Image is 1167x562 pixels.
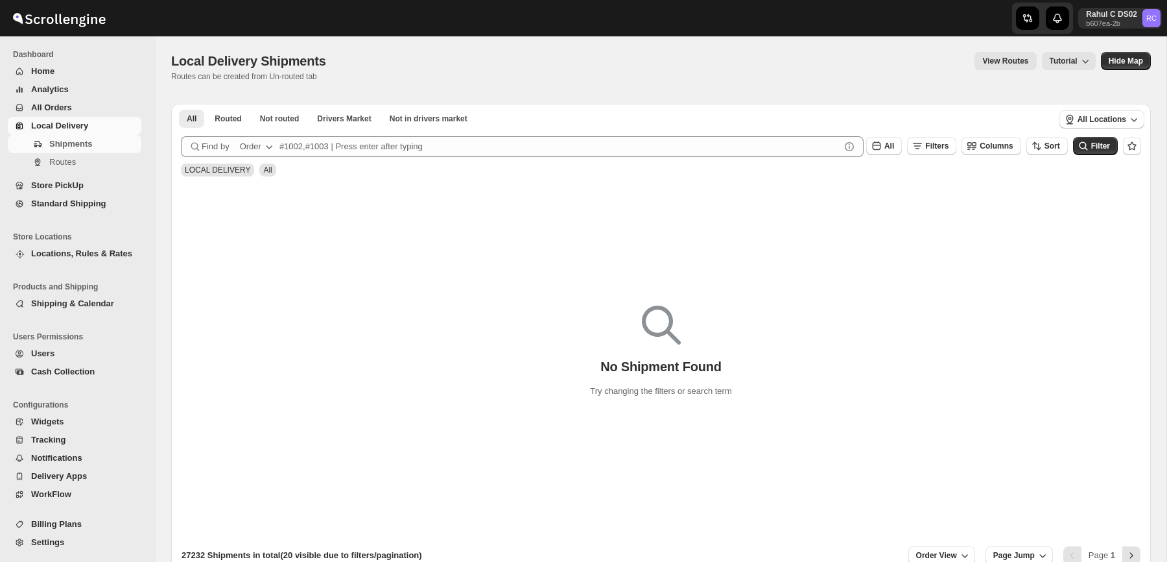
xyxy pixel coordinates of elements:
[1101,52,1151,70] button: Map action label
[1050,56,1078,66] span: Tutorial
[31,199,106,208] span: Standard Shipping
[13,282,147,292] span: Products and Shipping
[31,417,64,426] span: Widgets
[31,121,88,130] span: Local Delivery
[31,299,114,308] span: Shipping & Calendar
[1078,114,1126,125] span: All Locations
[13,49,147,60] span: Dashboard
[202,140,230,153] span: Find by
[1086,9,1137,19] p: Rahul C DS02
[980,141,1013,151] span: Columns
[8,153,141,171] button: Routes
[8,431,141,449] button: Tracking
[1059,110,1144,128] button: All Locations
[982,56,1028,66] span: View Routes
[31,471,87,481] span: Delivery Apps
[8,295,141,313] button: Shipping & Calendar
[8,62,141,80] button: Home
[31,180,84,190] span: Store PickUp
[1086,19,1137,27] p: b607ea-2b
[390,114,467,124] span: Not in drivers market
[993,550,1035,561] span: Page Jump
[31,489,71,499] span: WorkFlow
[31,435,65,445] span: Tracking
[31,249,132,258] span: Locations, Rules & Rates
[1026,137,1068,155] button: Sort
[13,400,147,410] span: Configurations
[13,232,147,242] span: Store Locations
[10,2,108,34] img: ScrollEngine
[207,110,249,128] button: Routed
[31,519,82,529] span: Billing Plans
[8,99,141,117] button: All Orders
[590,385,731,398] p: Try changing the filters or search term
[1042,52,1096,70] button: Tutorial
[179,110,204,128] button: All
[8,533,141,552] button: Settings
[252,110,307,128] button: Unrouted
[916,550,957,561] span: Order View
[31,537,64,547] span: Settings
[925,141,949,151] span: Filters
[907,137,956,155] button: Filters
[382,110,475,128] button: Un-claimable
[49,157,76,167] span: Routes
[187,114,196,124] span: All
[31,66,54,76] span: Home
[309,110,379,128] button: Claimable
[8,80,141,99] button: Analytics
[31,348,54,358] span: Users
[31,103,72,112] span: All Orders
[171,71,331,82] p: Routes can be created from Un-routed tab
[49,139,92,149] span: Shipments
[31,367,95,376] span: Cash Collection
[1091,141,1110,151] span: Filter
[8,135,141,153] button: Shipments
[8,449,141,467] button: Notifications
[961,137,1020,155] button: Columns
[8,485,141,504] button: WorkFlow
[8,363,141,381] button: Cash Collection
[215,114,241,124] span: Routed
[884,141,894,151] span: All
[8,467,141,485] button: Delivery Apps
[1142,9,1161,27] span: Rahul C DS02
[1089,550,1115,560] span: Page
[8,345,141,363] button: Users
[279,136,840,157] input: #1002,#1003 | Press enter after typing
[263,165,272,175] span: All
[1109,56,1143,66] span: Hide Map
[232,136,283,157] button: Order
[8,515,141,533] button: Billing Plans
[642,306,681,345] img: Empty search results
[1146,14,1157,22] text: RC
[260,114,300,124] span: Not routed
[171,54,326,68] span: Local Delivery Shipments
[31,84,69,94] span: Analytics
[866,137,902,155] button: All
[13,332,147,342] span: Users Permissions
[1044,141,1060,151] span: Sort
[1078,8,1162,29] button: User menu
[240,140,261,153] div: Order
[8,245,141,263] button: Locations, Rules & Rates
[600,359,722,374] p: No Shipment Found
[31,453,82,463] span: Notifications
[317,114,371,124] span: Drivers Market
[1111,550,1115,560] b: 1
[1073,137,1118,155] button: Filter
[185,165,250,175] span: LOCAL DELIVERY
[182,550,422,560] span: 27232 Shipments in total (20 visible due to filters/pagination)
[974,52,1036,70] button: view route
[8,413,141,431] button: Widgets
